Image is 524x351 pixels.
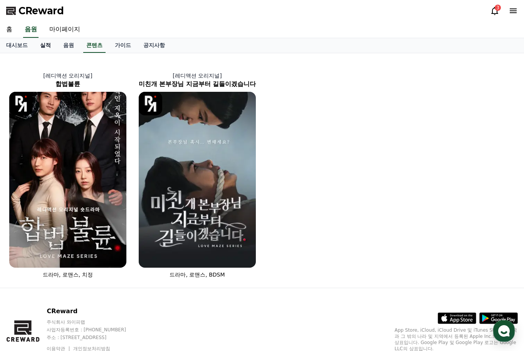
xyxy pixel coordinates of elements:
[18,5,64,17] span: CReward
[495,5,501,11] div: 3
[137,38,171,53] a: 공지사항
[57,38,80,53] a: 음원
[43,22,86,38] a: 마이페이지
[47,319,141,325] p: 주식회사 와이피랩
[9,92,33,115] img: [object Object] Logo
[139,92,256,268] img: 미친개 본부장님 지금부터 길들이겠습니다
[23,22,39,38] a: 음원
[47,307,141,316] p: CReward
[83,38,106,53] a: 콘텐츠
[133,79,262,89] h2: 미친개 본부장님 지금부터 길들이겠습니다
[490,6,499,15] a: 3
[170,272,225,278] span: 드라마, 로맨스, BDSM
[6,5,64,17] a: CReward
[9,92,126,268] img: 합법불륜
[119,256,128,262] span: 설정
[99,245,148,264] a: 설정
[47,334,141,341] p: 주소 : [STREET_ADDRESS]
[139,92,162,115] img: [object Object] Logo
[51,245,99,264] a: 대화
[133,66,262,285] a: [레디액션 오리지널] 미친개 본부장님 지금부터 길들이겠습니다 미친개 본부장님 지금부터 길들이겠습니다 [object Object] Logo 드라마, 로맨스, BDSM
[71,256,80,263] span: 대화
[24,256,29,262] span: 홈
[3,79,133,89] h2: 합법불륜
[109,38,137,53] a: 가이드
[34,38,57,53] a: 실적
[3,66,133,285] a: [레디액션 오리지널] 합법불륜 합법불륜 [object Object] Logo 드라마, 로맨스, 치정
[2,245,51,264] a: 홈
[47,327,141,333] p: 사업자등록번호 : [PHONE_NUMBER]
[133,72,262,79] p: [레디액션 오리지널]
[43,272,93,278] span: 드라마, 로맨스, 치정
[3,72,133,79] p: [레디액션 오리지널]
